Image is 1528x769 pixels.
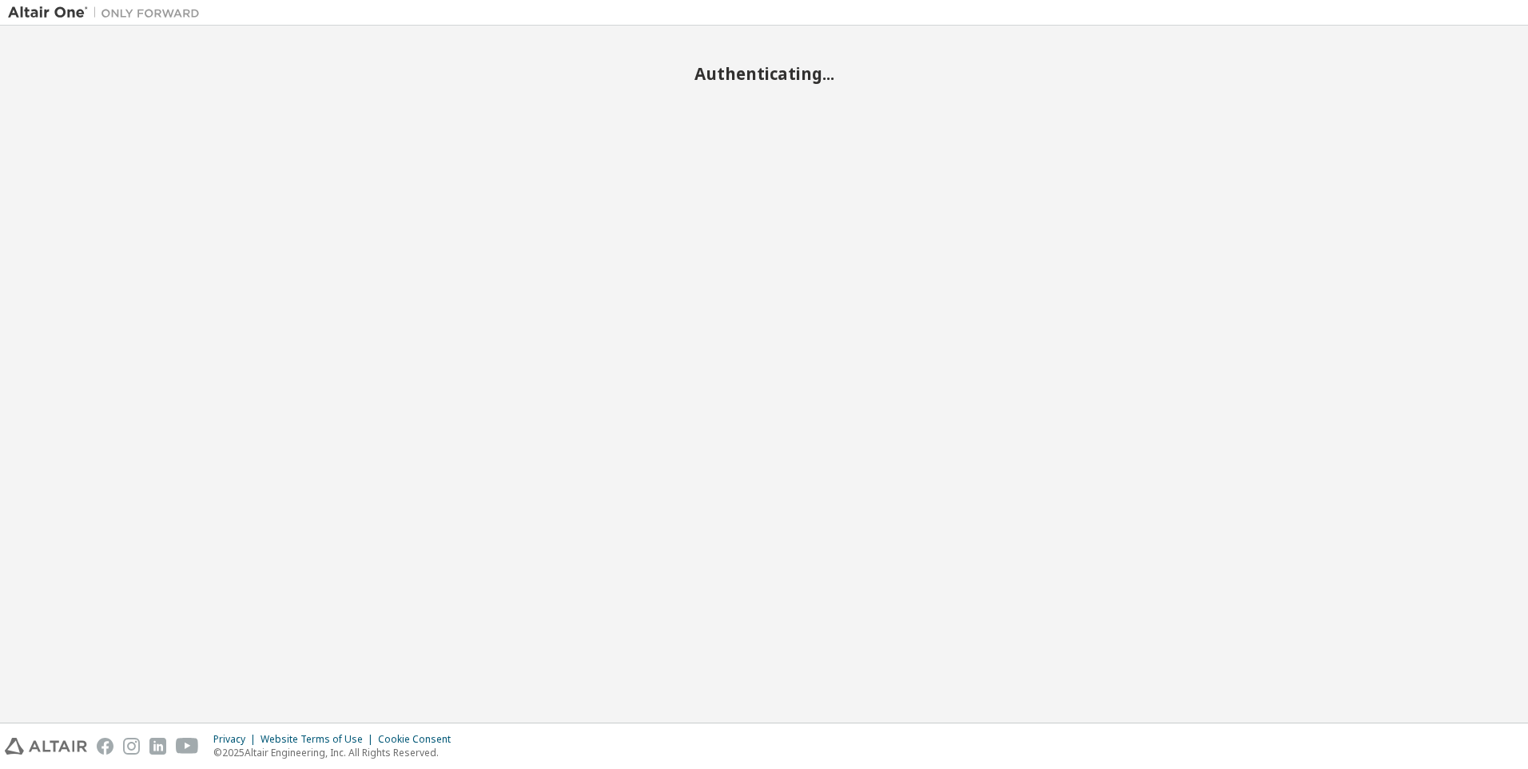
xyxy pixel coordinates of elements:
[261,733,378,746] div: Website Terms of Use
[97,738,113,755] img: facebook.svg
[213,733,261,746] div: Privacy
[8,5,208,21] img: Altair One
[213,746,460,759] p: © 2025 Altair Engineering, Inc. All Rights Reserved.
[176,738,199,755] img: youtube.svg
[5,738,87,755] img: altair_logo.svg
[378,733,460,746] div: Cookie Consent
[8,63,1520,84] h2: Authenticating...
[149,738,166,755] img: linkedin.svg
[123,738,140,755] img: instagram.svg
